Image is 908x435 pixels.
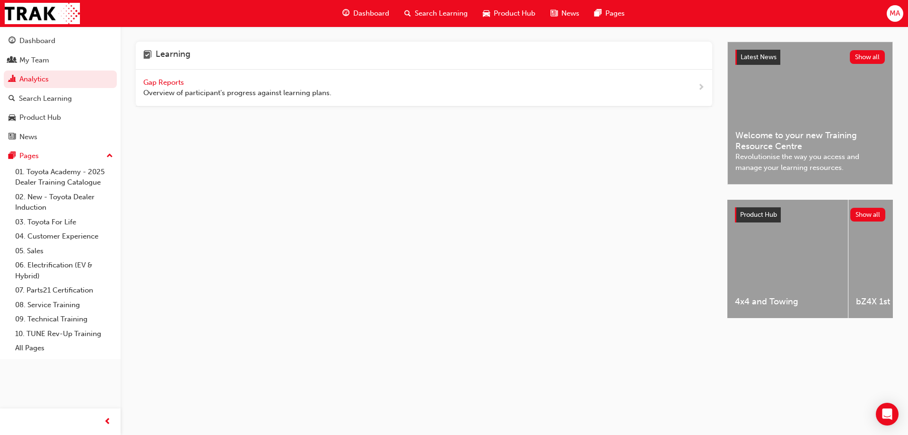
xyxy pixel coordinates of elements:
[735,296,840,307] span: 4x4 and Towing
[9,133,16,142] span: news-icon
[11,298,117,312] a: 08. Service Training
[494,8,535,19] span: Product Hub
[594,8,602,19] span: pages-icon
[156,49,191,62] h4: Learning
[11,215,117,230] a: 03. Toyota For Life
[887,5,903,22] button: MA
[9,56,16,65] span: people-icon
[11,341,117,355] a: All Pages
[19,132,37,142] div: News
[9,95,15,103] span: search-icon
[4,147,117,165] button: Pages
[397,4,475,23] a: search-iconSearch Learning
[335,4,397,23] a: guage-iconDashboard
[561,8,579,19] span: News
[9,152,16,160] span: pages-icon
[4,30,117,147] button: DashboardMy TeamAnalyticsSearch LearningProduct HubNews
[19,36,55,46] div: Dashboard
[143,78,186,87] span: Gap Reports
[143,88,332,98] span: Overview of participant's progress against learning plans.
[727,200,848,318] a: 4x4 and Towing
[143,49,152,62] span: learning-icon
[11,327,117,341] a: 10. TUNE Rev-Up Training
[483,8,490,19] span: car-icon
[19,55,49,66] div: My Team
[5,3,80,24] img: Trak
[9,75,16,84] span: chart-icon
[550,8,558,19] span: news-icon
[9,37,16,45] span: guage-icon
[342,8,349,19] span: guage-icon
[475,4,543,23] a: car-iconProduct Hub
[735,151,885,173] span: Revolutionise the way you access and manage your learning resources.
[740,211,777,219] span: Product Hub
[11,258,117,283] a: 06. Electrification (EV & Hybrid)
[19,93,72,104] div: Search Learning
[11,244,117,258] a: 05. Sales
[735,207,885,222] a: Product HubShow all
[19,151,39,161] div: Pages
[106,150,113,162] span: up-icon
[727,42,893,185] a: Latest NewsShow allWelcome to your new Training Resource CentreRevolutionise the way you access a...
[4,128,117,146] a: News
[4,109,117,126] a: Product Hub
[735,130,885,151] span: Welcome to your new Training Resource Centre
[876,403,899,426] div: Open Intercom Messenger
[104,416,111,428] span: prev-icon
[587,4,632,23] a: pages-iconPages
[850,50,885,64] button: Show all
[415,8,468,19] span: Search Learning
[698,82,705,94] span: next-icon
[850,208,886,222] button: Show all
[19,112,61,123] div: Product Hub
[605,8,625,19] span: Pages
[4,32,117,50] a: Dashboard
[741,53,777,61] span: Latest News
[4,90,117,107] a: Search Learning
[4,52,117,69] a: My Team
[9,114,16,122] span: car-icon
[11,283,117,298] a: 07. Parts21 Certification
[543,4,587,23] a: news-iconNews
[136,70,712,107] a: Gap Reports Overview of participant's progress against learning plans.next-icon
[11,190,117,215] a: 02. New - Toyota Dealer Induction
[353,8,389,19] span: Dashboard
[735,50,885,65] a: Latest NewsShow all
[890,8,900,19] span: MA
[404,8,411,19] span: search-icon
[11,229,117,244] a: 04. Customer Experience
[11,165,117,190] a: 01. Toyota Academy - 2025 Dealer Training Catalogue
[11,312,117,327] a: 09. Technical Training
[4,71,117,88] a: Analytics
